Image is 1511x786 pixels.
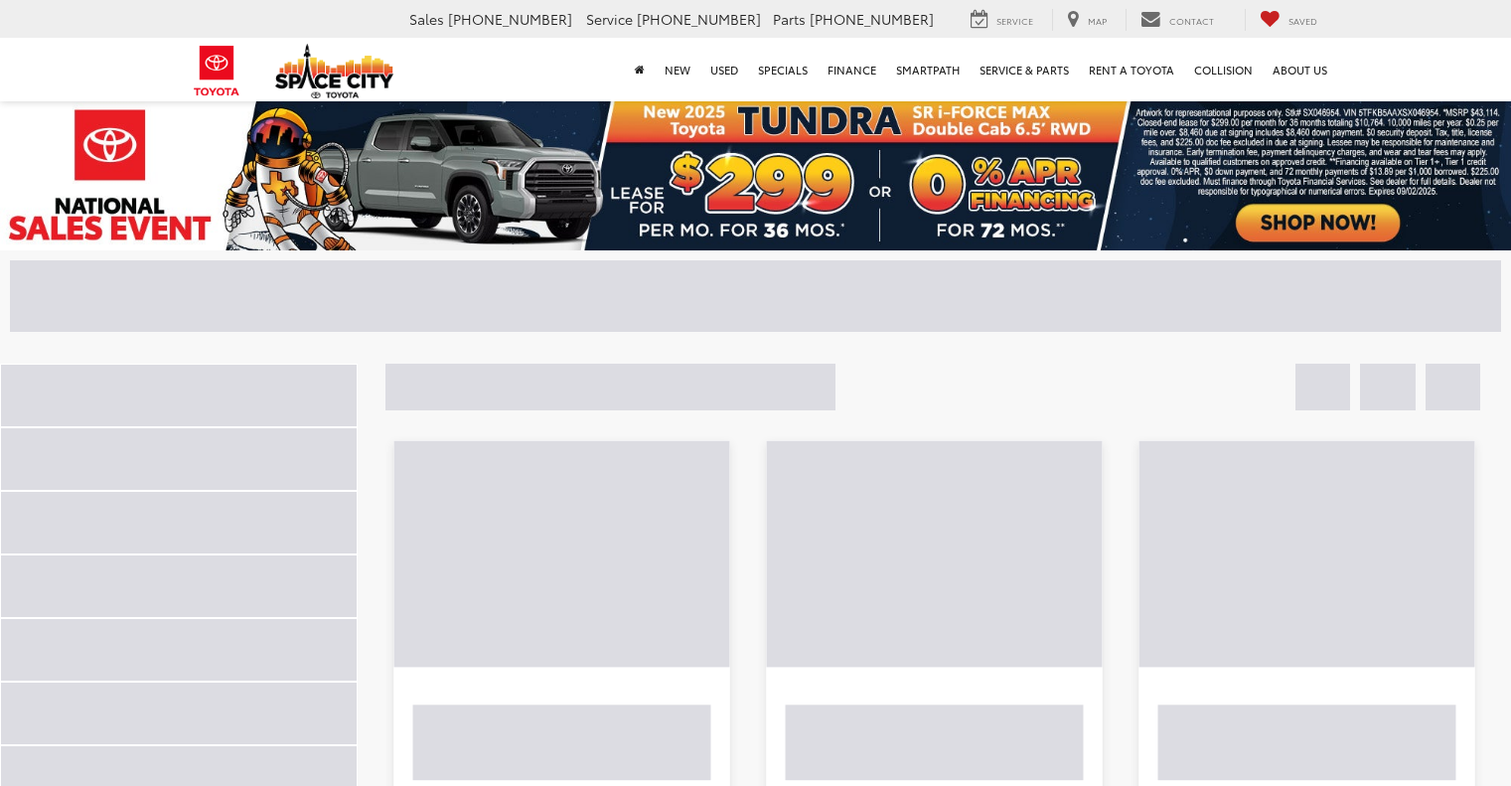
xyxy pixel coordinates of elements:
[586,9,633,29] span: Service
[637,9,761,29] span: [PHONE_NUMBER]
[1079,38,1184,101] a: Rent a Toyota
[810,9,934,29] span: [PHONE_NUMBER]
[1088,14,1107,27] span: Map
[818,38,886,101] a: Finance
[956,9,1048,31] a: Service
[970,38,1079,101] a: Service & Parts
[409,9,444,29] span: Sales
[1169,14,1214,27] span: Contact
[748,38,818,101] a: Specials
[996,14,1033,27] span: Service
[1052,9,1122,31] a: Map
[773,9,806,29] span: Parts
[1288,14,1317,27] span: Saved
[1245,9,1332,31] a: My Saved Vehicles
[1263,38,1337,101] a: About Us
[886,38,970,101] a: SmartPath
[1184,38,1263,101] a: Collision
[275,44,394,98] img: Space City Toyota
[1126,9,1229,31] a: Contact
[180,39,254,103] img: Toyota
[655,38,700,101] a: New
[700,38,748,101] a: Used
[625,38,655,101] a: Home
[448,9,572,29] span: [PHONE_NUMBER]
